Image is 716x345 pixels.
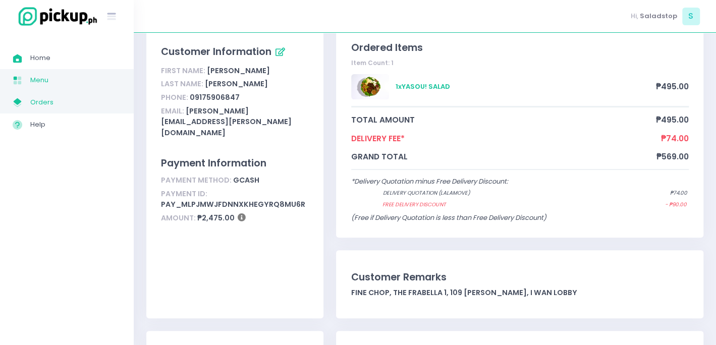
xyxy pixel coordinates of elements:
div: Payment Information [161,156,309,170]
span: ₱495.00 [656,114,689,126]
div: [PERSON_NAME] [161,64,309,78]
span: Delivery quotation (lalamove) [382,189,636,197]
span: Saladstop [640,11,677,21]
div: Fine chop, The Frabella 1, 109 [PERSON_NAME], I wan lobby [351,287,689,298]
span: ₱569.00 [656,151,689,162]
span: Payment Method: [161,175,232,185]
span: Orders [30,96,121,109]
div: 09175906847 [161,91,309,104]
div: Customer Information [161,44,309,61]
span: ₱74.00 [670,189,687,197]
div: [PERSON_NAME][EMAIL_ADDRESS][PERSON_NAME][DOMAIN_NAME] [161,104,309,140]
div: Customer Remarks [351,270,689,284]
span: total amount [351,114,656,126]
span: Last Name: [161,79,203,89]
div: [PERSON_NAME] [161,78,309,91]
span: - ₱90.00 [665,201,686,209]
div: Item Count: 1 [351,59,689,68]
span: Amount: [161,213,196,223]
span: Hi, [631,11,638,21]
div: pay_MLPJmwJfDNNXKHEgYRq8Mu6R [161,187,309,211]
span: First Name: [161,66,205,76]
span: Email: [161,106,184,116]
span: Menu [30,74,121,87]
span: *Delivery Quotation minus Free Delivery Discount: [351,177,508,186]
span: Free Delivery Discount [382,201,631,209]
span: Payment ID: [161,189,207,199]
span: (Free if Delivery Quotation is less than Free Delivery Discount) [351,213,546,222]
div: gcash [161,174,309,188]
span: Home [30,51,121,65]
div: ₱2,475.00 [161,212,309,225]
img: logo [13,6,98,27]
span: Delivery Fee* [351,133,661,144]
span: S [682,8,700,25]
span: Help [30,118,121,131]
div: Ordered Items [351,40,689,55]
span: grand total [351,151,656,162]
span: ₱74.00 [661,133,689,144]
span: Phone: [161,92,188,102]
